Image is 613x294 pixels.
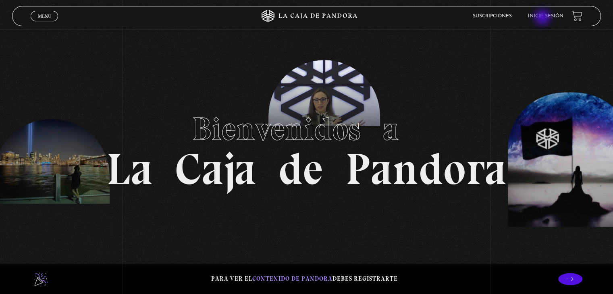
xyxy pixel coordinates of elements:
span: Cerrar [35,20,54,26]
h1: La Caja de Pandora [106,103,507,191]
span: contenido de Pandora [252,275,332,282]
a: View your shopping cart [571,10,582,21]
span: Menu [38,14,51,19]
span: Bienvenidos a [192,110,421,148]
p: Para ver el debes registrarte [211,273,398,284]
a: Inicie sesión [528,14,563,19]
a: Suscripciones [473,14,512,19]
